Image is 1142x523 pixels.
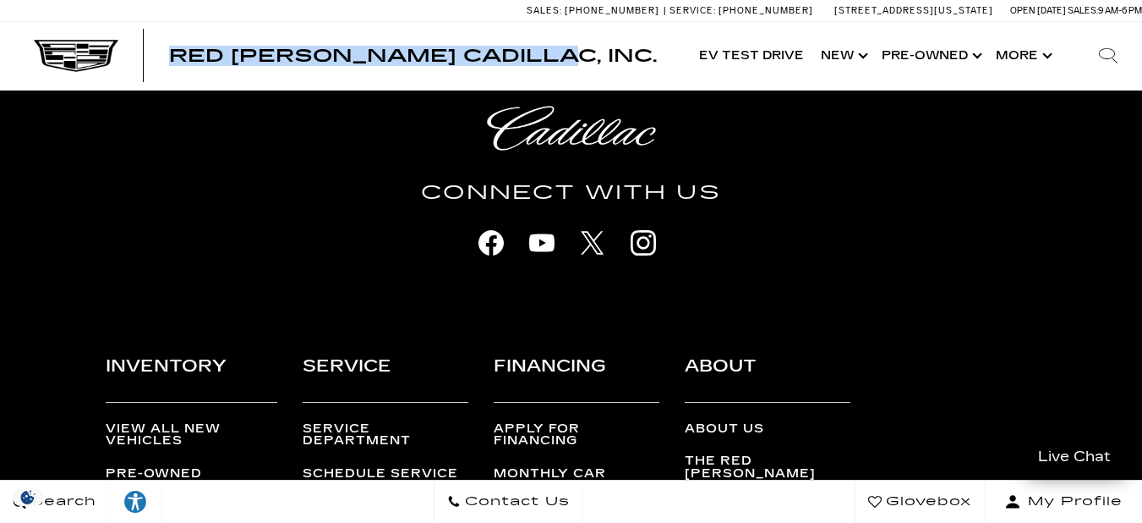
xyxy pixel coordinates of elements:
[1030,447,1119,466] span: Live Chat
[571,222,614,264] a: X
[102,106,1041,151] a: Cadillac Light Heritage Logo
[882,490,971,514] span: Glovebox
[685,421,764,436] a: About Us
[812,22,873,90] a: New
[1098,5,1142,16] span: 9 AM-6 PM
[106,421,221,448] a: View All New Vehicles
[669,5,716,16] span: Service:
[987,22,1057,90] button: More
[8,488,47,506] img: Opt-Out Icon
[685,352,850,402] h3: About
[494,421,580,448] a: Apply for Financing
[470,222,512,264] a: facebook
[622,222,664,264] a: instagram
[565,5,659,16] span: [PHONE_NUMBER]
[106,352,277,402] h3: Inventory
[8,488,47,506] section: Click to Open Cookie Consent Modal
[664,6,817,15] a: Service: [PHONE_NUMBER]
[106,466,202,493] a: Pre-Owned Vehicles
[521,222,563,264] a: youtube
[1010,5,1066,16] span: Open [DATE]
[494,466,606,505] a: Monthly Car Payment Calculator
[685,454,816,493] a: The Red [PERSON_NAME] Way
[487,106,656,151] img: Cadillac Light Heritage Logo
[110,481,161,523] a: Explore your accessibility options
[461,490,570,514] span: Contact Us
[1068,5,1098,16] span: Sales:
[834,5,993,16] a: [STREET_ADDRESS][US_STATE]
[303,466,458,481] a: Schedule Service
[26,490,96,514] span: Search
[303,352,468,402] h3: Service
[527,6,664,15] a: Sales: [PHONE_NUMBER]
[110,489,161,515] div: Explore your accessibility options
[303,421,411,448] a: Service Department
[691,22,812,90] a: EV Test Drive
[527,5,562,16] span: Sales:
[494,352,659,402] h3: Financing
[985,481,1142,523] button: Open user profile menu
[1019,437,1129,476] a: Live Chat
[1021,490,1123,514] span: My Profile
[855,481,985,523] a: Glovebox
[102,178,1041,208] h4: Connect With Us
[34,40,118,72] img: Cadillac Dark Logo with Cadillac White Text
[1074,22,1142,90] div: Search
[169,47,657,64] a: Red [PERSON_NAME] Cadillac, Inc.
[719,5,813,16] span: [PHONE_NUMBER]
[873,22,987,90] a: Pre-Owned
[169,46,657,66] span: Red [PERSON_NAME] Cadillac, Inc.
[434,481,583,523] a: Contact Us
